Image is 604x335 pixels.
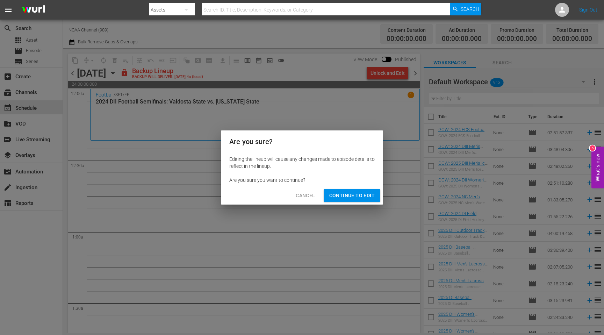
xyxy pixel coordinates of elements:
span: Cancel [296,191,315,200]
div: Are you sure you want to continue? [229,177,375,184]
a: Sign Out [579,7,597,13]
img: ans4CAIJ8jUAAAAAAAAAAAAAAAAAAAAAAAAgQb4GAAAAAAAAAAAAAAAAAAAAAAAAJMjXAAAAAAAAAAAAAAAAAAAAAAAAgAT5G... [17,2,50,18]
div: 5 [590,145,595,151]
button: Cancel [290,189,321,202]
h2: Are you sure? [229,136,375,147]
button: Continue to Edit [324,189,380,202]
span: menu [4,6,13,14]
button: Open Feedback Widget [591,147,604,188]
span: Continue to Edit [329,191,375,200]
div: Editing the lineup will cause any changes made to episode details to reflect in the lineup. [229,156,375,170]
span: Search [461,3,479,15]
